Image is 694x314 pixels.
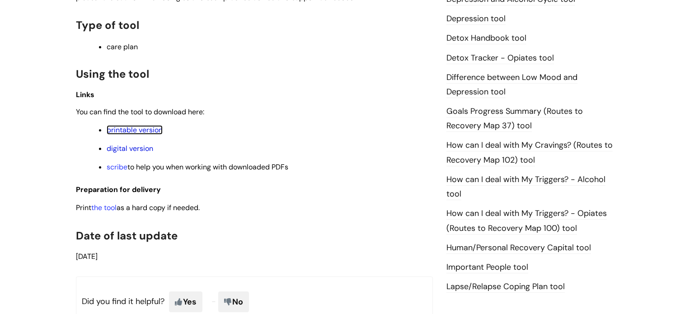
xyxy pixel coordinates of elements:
[107,162,288,172] span: to help you when working with downloaded PDFs
[446,72,577,98] a: Difference between Low Mood and Depression tool
[446,174,605,200] a: How can I deal with My Triggers? - Alcohol tool
[76,18,139,32] span: Type of tool
[446,33,526,44] a: Detox Handbook tool
[107,125,163,135] a: printable version
[76,107,204,117] span: You can find the tool to download here:
[446,208,607,234] a: How can I deal with My Triggers? - Opiates (Routes to Recovery Map 100) tool
[76,203,200,212] span: Print as a hard copy if needed.
[446,262,528,273] a: Important People tool
[91,203,117,212] a: the tool
[107,42,138,52] span: care plan
[446,281,565,293] a: Lapse/Relapse Coping Plan tool
[446,140,613,166] a: How can I deal with My Cravings? (Routes to Recovery Map 102) tool
[169,291,202,312] span: Yes
[446,52,554,64] a: Detox Tracker - Opiates tool
[218,291,249,312] span: No
[107,162,127,172] a: scribe
[446,106,583,132] a: Goals Progress Summary (Routes to Recovery Map 37) tool
[76,229,178,243] span: Date of last update
[76,252,98,261] span: [DATE]
[446,242,591,254] a: Human/Personal Recovery Capital tool
[76,90,94,99] span: Links
[107,144,153,153] a: digital version
[76,185,161,194] span: Preparation for delivery
[446,13,506,25] a: Depression tool
[76,67,149,81] span: Using the tool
